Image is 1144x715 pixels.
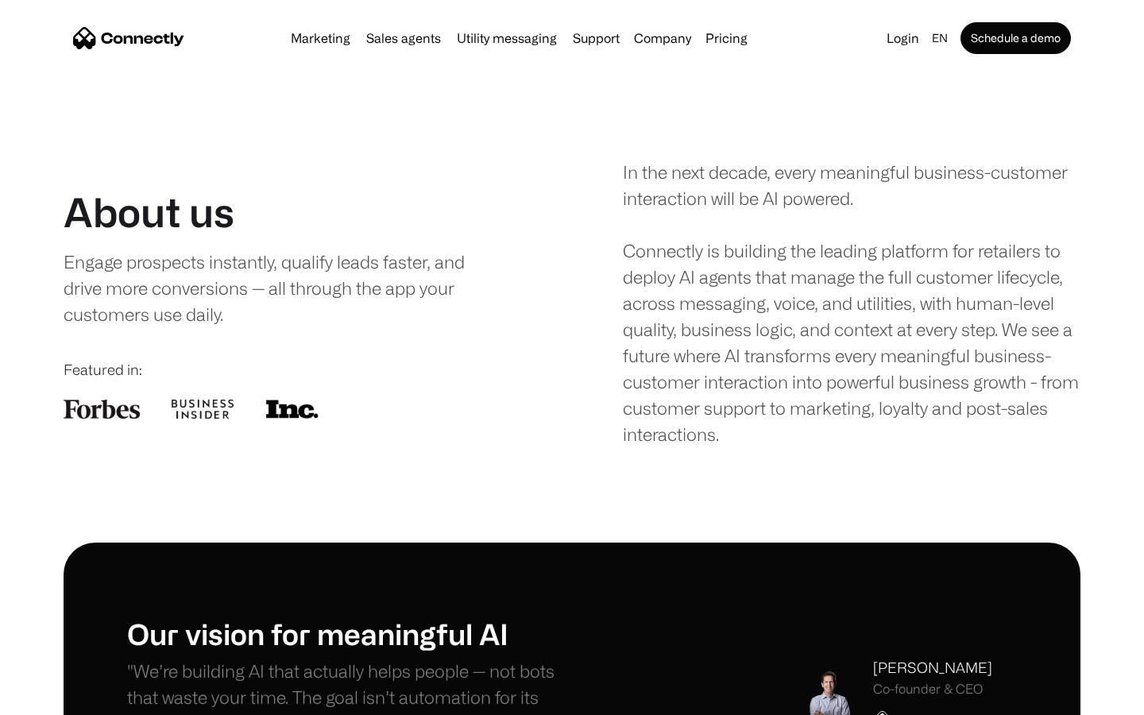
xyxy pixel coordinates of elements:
h1: About us [64,188,234,236]
a: Pricing [699,32,754,44]
a: Schedule a demo [960,22,1071,54]
h1: Our vision for meaningful AI [127,616,572,651]
a: Sales agents [360,32,447,44]
a: Utility messaging [450,32,563,44]
div: Company [634,27,691,49]
div: Featured in: [64,359,521,381]
div: en [932,27,948,49]
div: Co-founder & CEO [873,682,992,697]
div: In the next decade, every meaningful business-customer interaction will be AI powered. Connectly ... [623,159,1080,447]
ul: Language list [32,687,95,709]
div: [PERSON_NAME] [873,657,992,678]
a: Support [566,32,626,44]
a: Marketing [284,32,357,44]
aside: Language selected: English [16,686,95,709]
a: Login [880,27,926,49]
div: Engage prospects instantly, qualify leads faster, and drive more conversions — all through the ap... [64,249,498,327]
